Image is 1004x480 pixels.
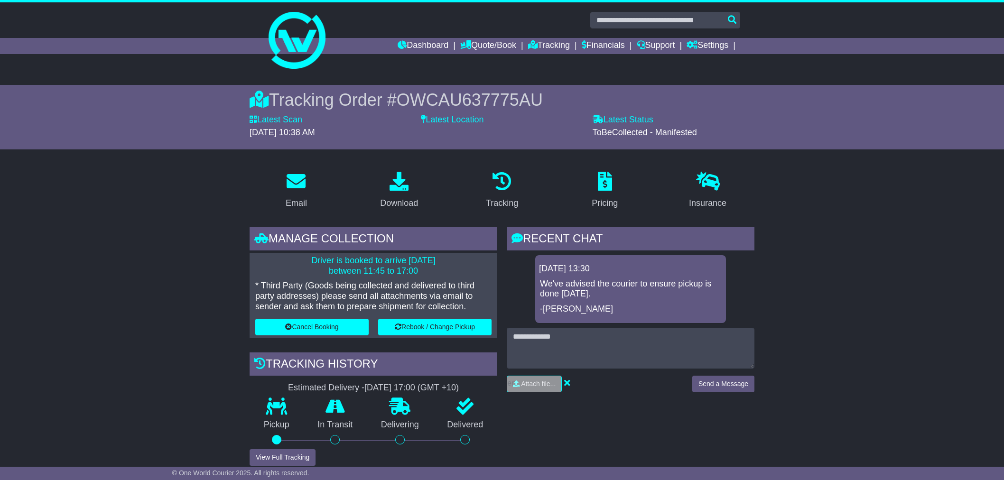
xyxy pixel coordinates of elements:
p: * Third Party (Goods being collected and delivered to third party addresses) please send all atta... [255,281,492,312]
p: We've advised the courier to ensure pickup is done [DATE]. [540,279,721,299]
span: OWCAU637775AU [397,90,543,110]
a: Email [279,168,313,213]
div: Tracking Order # [250,90,754,110]
div: Insurance [689,197,726,210]
button: Send a Message [692,376,754,392]
a: Dashboard [398,38,448,54]
div: [DATE] 13:30 [539,264,722,274]
a: Download [374,168,424,213]
div: [DATE] 17:00 (GMT +10) [364,383,459,393]
label: Latest Location [421,115,483,125]
label: Latest Scan [250,115,302,125]
a: Quote/Book [460,38,516,54]
div: Download [380,197,418,210]
div: RECENT CHAT [507,227,754,253]
div: Tracking history [250,352,497,378]
a: Financials [582,38,625,54]
a: Insurance [683,168,733,213]
p: Delivering [367,420,433,430]
a: Tracking [528,38,570,54]
div: Tracking [486,197,518,210]
p: Driver is booked to arrive [DATE] between 11:45 to 17:00 [255,256,492,276]
div: Manage collection [250,227,497,253]
div: Estimated Delivery - [250,383,497,393]
a: Pricing [586,168,624,213]
span: ToBeCollected - Manifested [593,128,697,137]
p: Pickup [250,420,304,430]
p: In Transit [304,420,367,430]
label: Latest Status [593,115,653,125]
button: Rebook / Change Pickup [378,319,492,335]
span: © One World Courier 2025. All rights reserved. [172,469,309,477]
button: Cancel Booking [255,319,369,335]
a: Support [637,38,675,54]
p: -[PERSON_NAME] [540,304,721,314]
a: Tracking [480,168,524,213]
p: Delivered [433,420,498,430]
a: Settings [687,38,728,54]
div: Pricing [592,197,618,210]
button: View Full Tracking [250,449,316,466]
div: Email [286,197,307,210]
span: [DATE] 10:38 AM [250,128,315,137]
